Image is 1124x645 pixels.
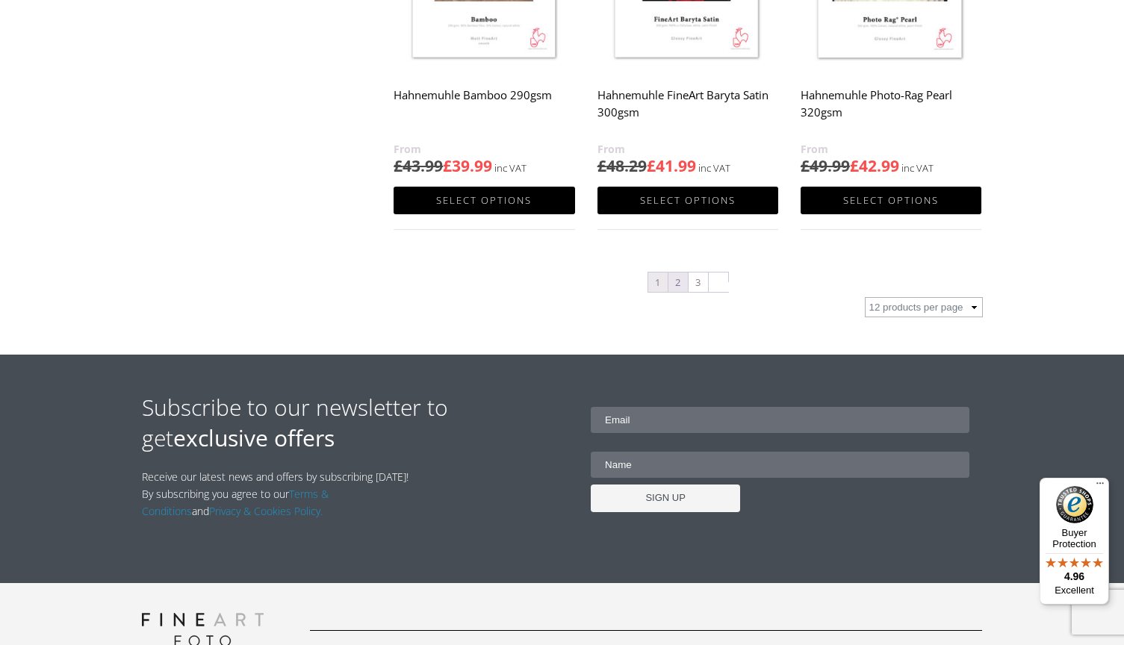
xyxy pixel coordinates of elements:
button: Trusted Shops TrustmarkBuyer Protection4.96Excellent [1040,478,1109,605]
a: Select options for “Hahnemuhle Bamboo 290gsm” [394,187,574,214]
span: £ [443,155,452,176]
input: Email [591,407,969,433]
a: Page 3 [689,272,708,292]
input: SIGN UP [591,484,740,512]
a: Page 2 [668,272,688,292]
h2: Hahnemuhle FineArt Baryta Satin 300gsm [597,81,778,140]
bdi: 39.99 [443,155,492,176]
input: Name [591,452,969,478]
h2: Hahnemuhle Photo-Rag Pearl 320gsm [801,81,981,140]
p: Buyer Protection [1040,527,1109,549]
bdi: 41.99 [647,155,696,176]
h2: Hahnemuhle Bamboo 290gsm [394,81,574,140]
a: Select options for “Hahnemuhle FineArt Baryta Satin 300gsm” [597,187,778,214]
bdi: 48.29 [597,155,647,176]
span: £ [597,155,606,176]
bdi: 42.99 [850,155,899,176]
nav: Product Pagination [394,271,982,297]
span: £ [850,155,859,176]
p: Receive our latest news and offers by subscribing [DATE]! By subscribing you agree to our and [142,468,417,520]
a: Privacy & Cookies Policy. [209,504,323,518]
button: Menu [1091,478,1109,496]
strong: exclusive offers [173,423,335,453]
h2: Subscribe to our newsletter to get [142,392,562,453]
span: 4.96 [1064,570,1084,582]
bdi: 43.99 [394,155,443,176]
a: Select options for “Hahnemuhle Photo-Rag Pearl 320gsm” [801,187,981,214]
img: Trusted Shops Trustmark [1056,486,1093,523]
span: £ [801,155,810,176]
bdi: 49.99 [801,155,850,176]
p: Excellent [1040,585,1109,596]
span: Page 1 [648,272,668,292]
span: £ [647,155,656,176]
span: £ [394,155,403,176]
